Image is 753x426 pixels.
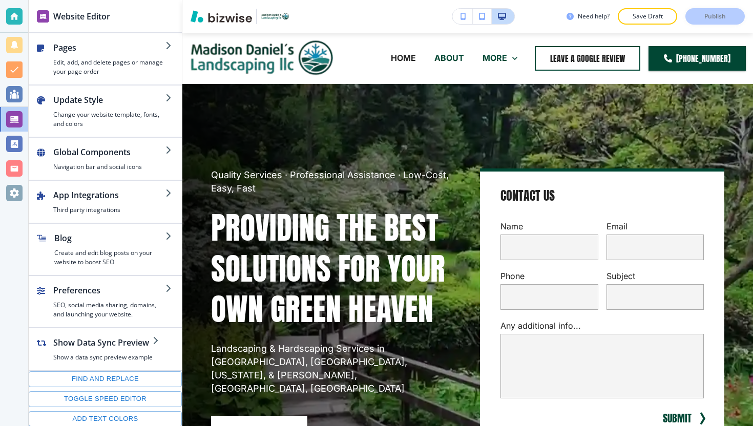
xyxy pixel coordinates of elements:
button: Save Draft [618,8,677,25]
button: BlogCreate and edit blog posts on your website to boost SEO [29,224,182,275]
button: SUBMIT [661,411,694,426]
button: App IntegrationsThird party integrations [29,181,182,223]
p: Name [500,221,598,232]
button: PreferencesSEO, social media sharing, domains, and launching your website. [29,276,182,327]
p: Phone [500,270,598,282]
p: Email [606,221,704,232]
a: leave a google review [535,46,640,71]
h2: Website Editor [53,10,110,23]
h2: Show Data Sync Preview [53,336,153,349]
h4: Third party integrations [53,205,165,215]
p: Quality Services · Professional Assistance · Low-Cost, Easy, Fast [211,168,455,195]
h4: Edit, add, and delete pages or manage your page order [53,58,165,76]
p: Any additional info... [500,320,704,332]
p: Landscaping & Hardscaping Services in [GEOGRAPHIC_DATA], [GEOGRAPHIC_DATA], [US_STATE], & [PERSON... [211,342,455,395]
h2: App Integrations [53,189,165,201]
button: Toggle speed editor [29,391,182,407]
img: editor icon [37,10,49,23]
p: Subject [606,270,704,282]
p: HOME [391,52,416,64]
h4: Change your website template, fonts, and colors [53,110,165,129]
h2: Preferences [53,284,165,296]
h4: SEO, social media sharing, domains, and launching your website. [53,301,165,319]
h4: Create and edit blog posts on your website to boost SEO [54,248,165,267]
p: ABOUT [434,52,464,64]
h1: PROVIDING THE BEST SOLUTIONS FOR YOUR OWN GREEN HEAVEN [211,207,455,330]
h4: Navigation bar and social icons [53,162,165,172]
h2: Global Components [53,146,165,158]
h4: Contact Us [500,188,555,204]
button: Find and replace [29,371,182,387]
img: Your Logo [261,12,289,20]
img: Bizwise Logo [191,10,252,23]
button: Show Data Sync PreviewShow a data sync preview example [29,328,169,370]
h2: Pages [53,41,165,54]
button: PagesEdit, add, and delete pages or manage your page order [29,33,182,84]
h4: Show a data sync preview example [53,353,153,362]
p: MORE [483,52,507,64]
h2: Blog [54,232,165,244]
h2: Update Style [53,94,165,106]
button: Update StyleChange your website template, fonts, and colors [29,86,182,137]
p: Save Draft [631,12,664,21]
h3: Need help? [578,12,610,21]
a: [PHONE_NUMBER] [649,46,746,71]
button: Global ComponentsNavigation bar and social icons [29,138,182,180]
img: Madison Daniel's Landscaping LLC [190,36,333,79]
